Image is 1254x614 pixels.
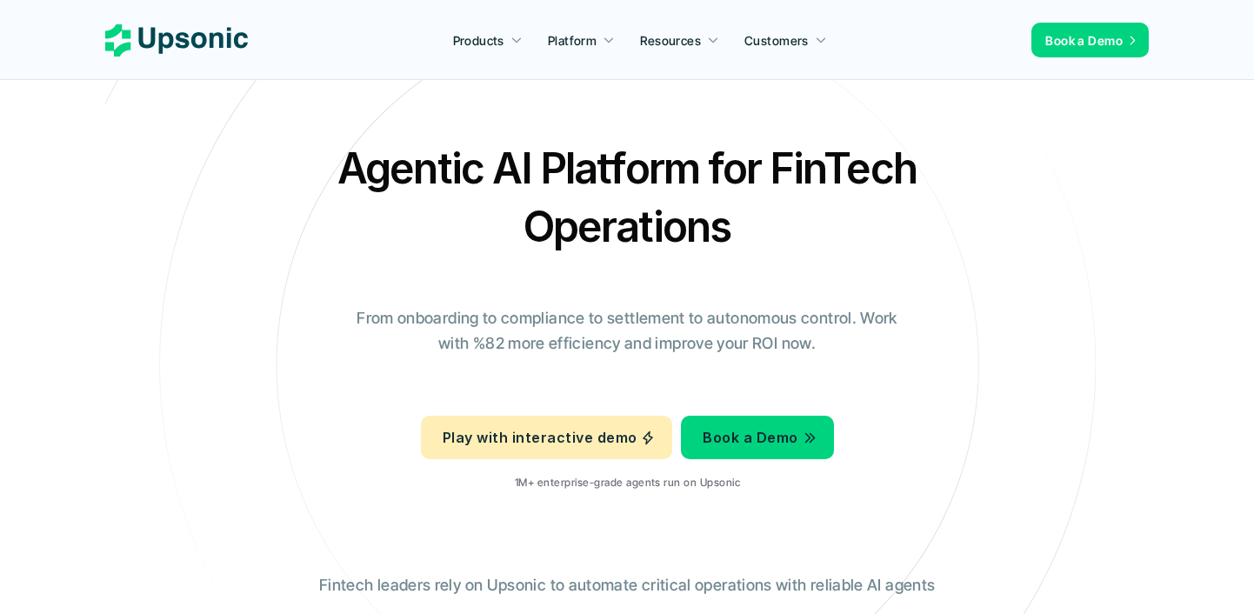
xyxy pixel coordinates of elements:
p: Platform [548,31,597,50]
p: Customers [744,31,809,50]
p: Fintech leaders rely on Upsonic to automate critical operations with reliable AI agents [319,573,935,598]
p: From onboarding to compliance to settlement to autonomous control. Work with %82 more efficiency ... [344,306,910,357]
p: Book a Demo [703,425,797,450]
a: Products [443,24,533,56]
p: Resources [640,31,701,50]
a: Book a Demo [1031,23,1149,57]
p: 1M+ enterprise-grade agents run on Upsonic [514,477,739,489]
p: Book a Demo [1045,31,1123,50]
h2: Agentic AI Platform for FinTech Operations [323,139,931,256]
a: Book a Demo [681,416,833,459]
a: Play with interactive demo [421,416,672,459]
p: Play with interactive demo [443,425,637,450]
p: Products [453,31,504,50]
